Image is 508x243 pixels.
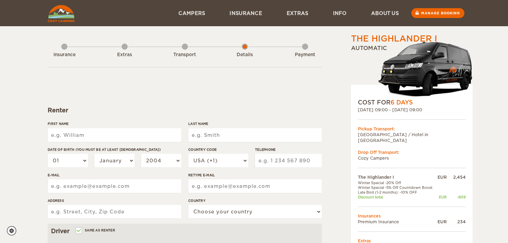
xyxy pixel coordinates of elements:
div: Extras [106,52,143,58]
label: Address [48,198,181,203]
td: The Highlander I [358,174,436,180]
div: Automatic [351,45,473,98]
img: stor-stuttur-old-new-5.png [378,39,473,98]
div: 2,454 [447,174,466,180]
div: Pickup Transport: [358,126,466,132]
label: Country [188,198,322,203]
div: Insurance [46,52,83,58]
label: Retype E-mail [188,173,322,178]
label: First Name [48,121,181,126]
img: Cozy Campers [48,5,75,22]
td: Late Bird (1-2 months): -10% OFF [358,190,436,195]
td: Cozy Campers [358,155,466,161]
label: Date of birth (You must be at least [DEMOGRAPHIC_DATA]) [48,147,181,152]
input: Same as renter [76,229,81,233]
label: Same as renter [76,227,115,233]
div: EUR [436,174,447,180]
div: Drop Off Transport: [358,149,466,155]
label: Last Name [188,121,322,126]
input: e.g. example@example.com [188,179,322,193]
div: EUR [436,195,447,199]
div: [DATE] 09:00 - [DATE] 09:00 [358,107,466,113]
div: Driver [51,227,318,235]
input: e.g. Smith [188,128,322,142]
label: Telephone [255,147,322,152]
input: e.g. William [48,128,181,142]
a: Manage booking [411,8,464,18]
a: Cookie settings [7,226,21,236]
td: Insurances [358,213,466,219]
td: Winter Special -5% Off Countdown Boost [358,185,436,190]
div: -859 [447,195,466,199]
span: 6 Days [391,99,413,106]
input: e.g. 1 234 567 890 [255,154,322,167]
input: e.g. example@example.com [48,179,181,193]
td: Premium Insurance [358,219,436,225]
td: Discount total [358,195,436,199]
div: 234 [447,219,466,225]
label: E-mail [48,173,181,178]
div: Details [226,52,264,58]
td: Winter Special -20% Off [358,180,436,185]
div: Payment [286,52,324,58]
div: The Highlander I [351,33,437,45]
label: Country Code [188,147,248,152]
td: [GEOGRAPHIC_DATA] / Hotel in [GEOGRAPHIC_DATA] [358,132,466,143]
input: e.g. Street, City, Zip Code [48,205,181,218]
div: Renter [48,106,322,114]
div: COST FOR [358,98,466,107]
div: Transport [166,52,204,58]
div: EUR [436,219,447,225]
